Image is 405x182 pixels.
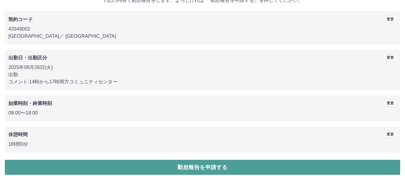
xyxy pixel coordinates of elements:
[8,64,397,71] p: 2025年08月26日(火)
[8,25,397,33] p: 43349002
[8,17,33,22] b: 契約コード
[384,16,397,22] button: 変更
[384,131,397,138] button: 変更
[8,109,397,117] p: 09:00 〜 18:00
[8,132,28,137] b: 休憩時間
[8,141,397,148] p: 1時間0分
[8,71,397,78] p: 出勤
[8,55,47,60] b: 出勤日・出勤区分
[384,100,397,106] button: 変更
[8,101,52,106] b: 始業時刻・終業時刻
[8,33,397,40] p: [GEOGRAPHIC_DATA] ／ [GEOGRAPHIC_DATA]
[5,160,400,175] button: 勤怠報告を申請する
[8,78,397,85] p: コメント: 14時から17時岡方コミュニティセンター
[384,54,397,61] button: 変更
